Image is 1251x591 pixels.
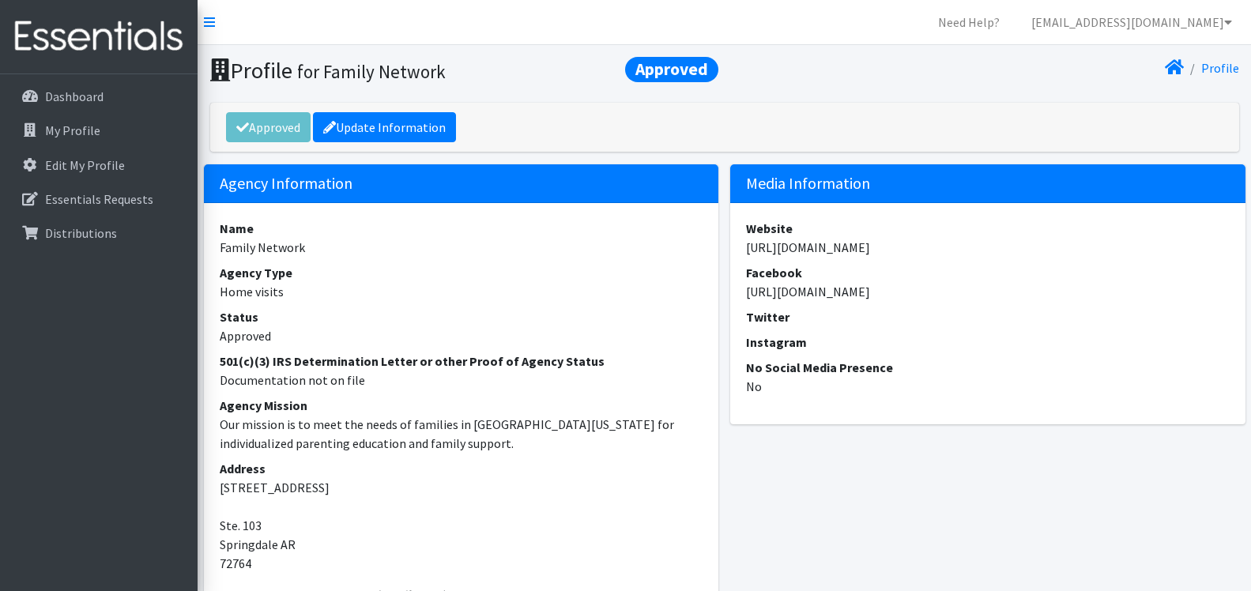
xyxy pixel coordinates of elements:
p: Essentials Requests [45,191,153,207]
dt: Instagram [746,333,1230,352]
dt: Status [220,307,703,326]
a: Profile [1201,60,1239,76]
dt: Website [746,219,1230,238]
a: Need Help? [925,6,1012,38]
dd: [URL][DOMAIN_NAME] [746,282,1230,301]
dt: Name [220,219,703,238]
dt: No Social Media Presence [746,358,1230,377]
a: Dashboard [6,81,191,112]
dt: Agency Type [220,263,703,282]
h5: Agency Information [204,164,719,203]
h5: Media Information [730,164,1245,203]
span: Approved [625,57,718,82]
a: My Profile [6,115,191,146]
dt: Twitter [746,307,1230,326]
p: My Profile [45,122,100,138]
dt: Facebook [746,263,1230,282]
p: Dashboard [45,88,104,104]
a: [EMAIL_ADDRESS][DOMAIN_NAME] [1019,6,1245,38]
dd: Approved [220,326,703,345]
a: Edit My Profile [6,149,191,181]
dt: 501(c)(3) IRS Determination Letter or other Proof of Agency Status [220,352,703,371]
dd: [URL][DOMAIN_NAME] [746,238,1230,257]
dd: Documentation not on file [220,371,703,390]
address: [STREET_ADDRESS] Ste. 103 Springdale AR 72764 [220,459,703,573]
a: Update Information [313,112,456,142]
dd: Family Network [220,238,703,257]
dt: Agency Mission [220,396,703,415]
a: Distributions [6,217,191,249]
img: HumanEssentials [6,10,191,63]
h1: Profile [210,57,719,85]
dd: No [746,377,1230,396]
p: Edit My Profile [45,157,125,173]
p: Distributions [45,225,117,241]
dd: Home visits [220,282,703,301]
small: for Family Network [297,60,446,83]
a: Essentials Requests [6,183,191,215]
strong: Address [220,461,266,476]
dd: Our mission is to meet the needs of families in [GEOGRAPHIC_DATA][US_STATE] for individualized pa... [220,415,703,453]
